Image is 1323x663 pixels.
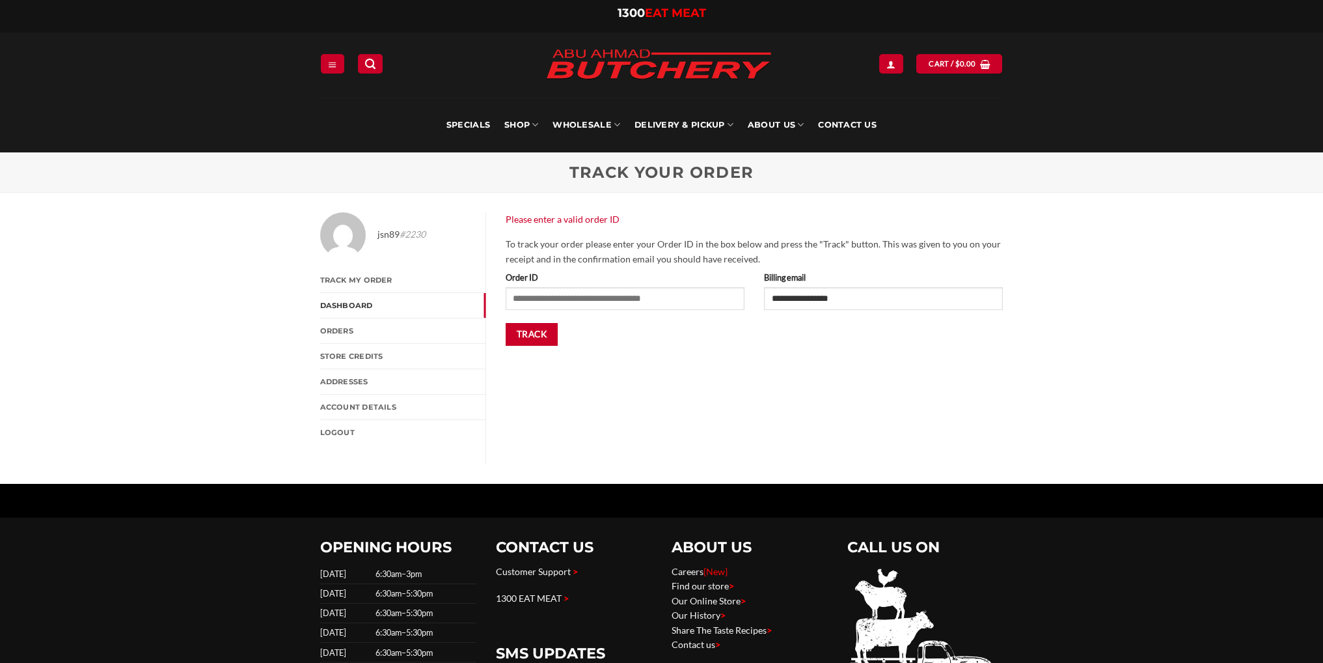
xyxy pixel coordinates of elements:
a: Orders [320,318,485,343]
span: $ [955,58,960,70]
a: Logout [320,420,485,445]
a: Dashboard [320,293,485,318]
a: Share The Taste Recipes> [672,625,772,636]
a: Contact Us [818,98,877,152]
div: Please enter a valid order ID [506,212,1003,227]
span: > [720,610,726,621]
a: SHOP [504,98,538,152]
span: jsn89 [377,227,426,242]
td: 6:30am–5:30pm [372,604,476,623]
nav: Account pages [320,268,485,445]
td: [DATE] [320,584,372,604]
h2: CALL US ON [847,538,1003,557]
td: 6:30am–5:30pm [372,584,476,604]
h2: SMS UPDATES [496,644,652,663]
a: Find our store> [672,580,734,591]
span: > [715,639,720,650]
h2: ABOUT US [672,538,828,557]
a: Account details [320,395,485,419]
h2: OPENING HOURS [320,538,476,557]
a: Contact us> [672,639,720,650]
span: 1300 [618,6,645,20]
a: Customer Support [496,566,571,577]
td: [DATE] [320,604,372,623]
td: [DATE] [320,565,372,584]
td: [DATE] [320,623,372,643]
a: View cart [916,54,1002,73]
a: 1300EAT MEAT [618,6,706,20]
a: Specials [446,98,490,152]
a: Menu [321,54,344,73]
a: Store Credits [320,344,485,369]
span: > [741,595,746,606]
a: 1300 EAT MEAT [496,593,562,604]
a: About Us [748,98,804,152]
span: > [767,625,772,636]
a: Careers{New} [672,566,728,577]
a: Delivery & Pickup [634,98,733,152]
a: Wholesale [552,98,620,152]
label: Billing email [764,271,1003,284]
h2: CONTACT US [496,538,652,557]
td: 6:30am–5:30pm [372,643,476,662]
h1: Track your order [320,163,1003,182]
span: > [573,566,578,577]
a: My account [879,54,903,73]
button: Track [506,323,558,346]
a: Track My Order [320,268,485,292]
span: {New} [703,566,728,577]
span: > [564,593,569,604]
a: Our Online Store> [672,595,746,606]
p: To track your order please enter your Order ID in the box below and press the "Track" button. Thi... [506,237,1003,266]
td: [DATE] [320,643,372,662]
bdi: 0.00 [955,59,976,68]
td: 6:30am–5:30pm [372,623,476,643]
em: #2230 [400,229,426,240]
td: 6:30am–3pm [372,565,476,584]
img: Avatar of jsn89 [320,212,366,258]
span: Cart / [929,58,975,70]
span: > [729,580,734,591]
img: Abu Ahmad Butchery [535,40,782,90]
a: Our History> [672,610,726,621]
a: Addresses [320,369,485,394]
span: EAT MEAT [645,6,706,20]
a: Search [358,54,383,73]
label: Order ID [506,271,744,284]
